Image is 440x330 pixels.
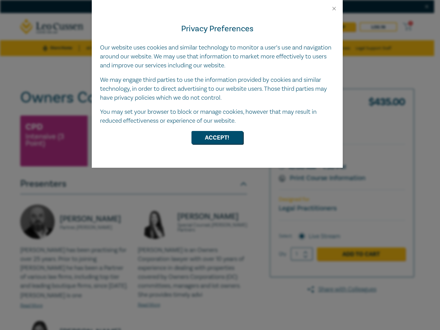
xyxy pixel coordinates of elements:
[100,43,334,70] p: Our website uses cookies and similar technology to monitor a user’s use and navigation around our...
[100,23,334,35] h4: Privacy Preferences
[331,5,337,12] button: Close
[191,131,243,144] button: Accept!
[100,108,334,125] p: You may set your browser to block or manage cookies, however that may result in reduced effective...
[100,76,334,102] p: We may engage third parties to use the information provided by cookies and similar technology, in...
